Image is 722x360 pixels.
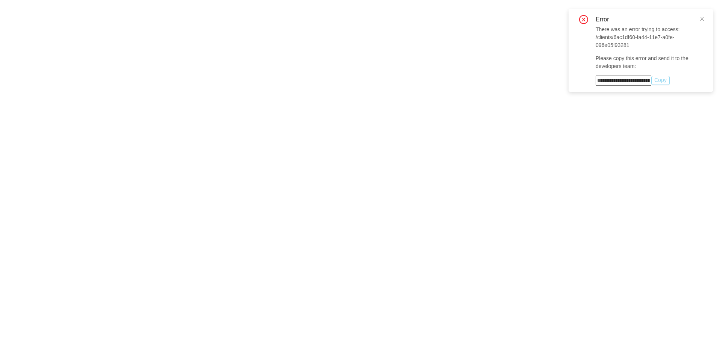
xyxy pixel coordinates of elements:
[596,15,618,24] div: Error
[699,16,705,21] i: icon: close
[596,54,704,70] p: Please copy this error and send it to the developers team:
[651,76,670,85] button: Copy
[596,26,704,49] p: There was an error trying to access: /clients/6ac1df60-fa44-11e7-a0fe-096e05f93281
[579,15,588,26] i: icon: close-circle-o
